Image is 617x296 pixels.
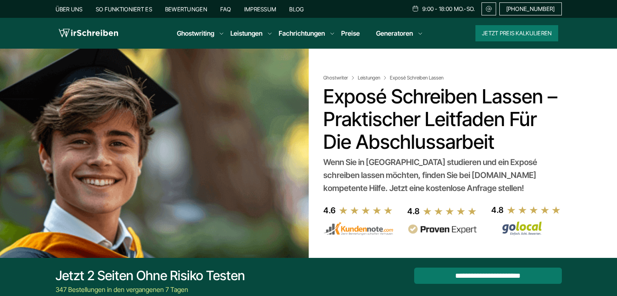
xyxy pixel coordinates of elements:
span: [PHONE_NUMBER] [506,6,555,12]
img: Email [485,6,492,12]
a: Blog [289,6,304,13]
div: Jetzt 2 Seiten ohne Risiko testen [56,268,245,284]
a: Bewertungen [165,6,207,13]
a: Leistungen [358,75,388,81]
img: kundennote [323,222,393,236]
img: stars [423,207,477,216]
div: 4.6 [323,204,335,217]
div: 4.8 [407,205,419,218]
img: provenexpert reviews [407,224,477,234]
a: So funktioniert es [96,6,152,13]
a: FAQ [220,6,231,13]
a: [PHONE_NUMBER] [499,2,562,15]
div: 347 Bestellungen in den vergangenen 7 Tagen [56,285,245,294]
div: 4.8 [491,204,503,217]
a: Ghostwriter [323,75,356,81]
img: logo wirschreiben [59,27,118,39]
h1: Exposé schreiben lassen – praktischer Leitfaden für die Abschlussarbeit [323,85,558,153]
img: Wirschreiben Bewertungen [491,221,561,236]
a: Ghostwriting [177,28,214,38]
div: Wenn Sie in [GEOGRAPHIC_DATA] studieren und ein Exposé schreiben lassen möchten, finden Sie bei [... [323,156,558,195]
a: Fachrichtungen [279,28,325,38]
span: 9:00 - 18:00 Mo.-So. [422,6,475,12]
a: Preise [341,29,360,37]
span: Exposé Schreiben Lassen [390,75,443,81]
img: Schedule [412,5,419,12]
button: Jetzt Preis kalkulieren [475,25,558,41]
img: stars [339,206,393,215]
img: stars [507,206,561,214]
a: Impressum [244,6,277,13]
a: Über uns [56,6,83,13]
a: Leistungen [230,28,262,38]
a: Generatoren [376,28,413,38]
